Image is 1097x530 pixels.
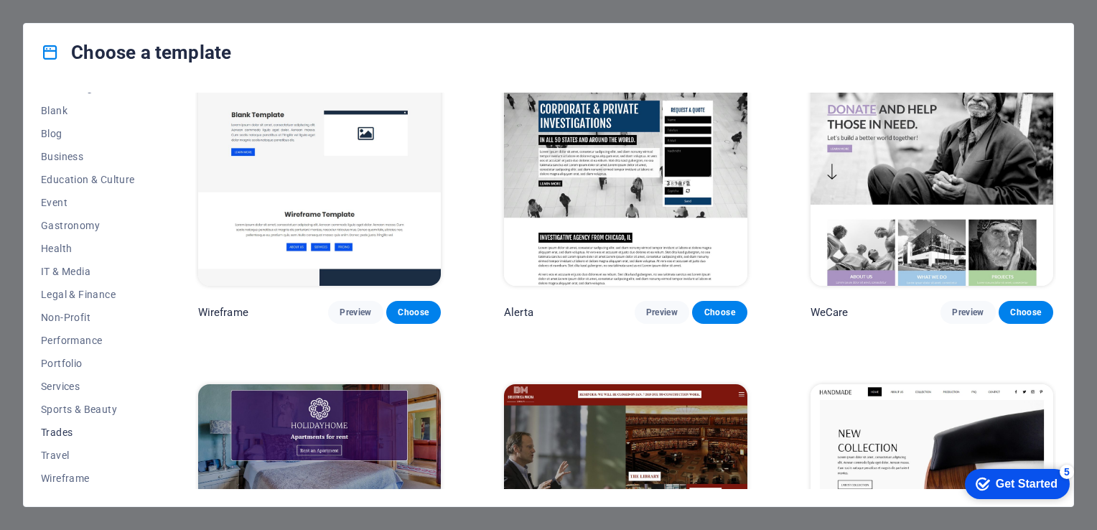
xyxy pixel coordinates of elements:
[328,301,383,324] button: Preview
[386,301,441,324] button: Choose
[41,335,135,346] span: Performance
[41,105,135,116] span: Blank
[41,444,135,467] button: Travel
[811,62,1053,286] img: WeCare
[811,305,849,320] p: WeCare
[41,260,135,283] button: IT & Media
[41,306,135,329] button: Non-Profit
[41,243,135,254] span: Health
[41,99,135,122] button: Blank
[692,301,747,324] button: Choose
[635,301,689,324] button: Preview
[41,467,135,490] button: Wireframe
[11,7,116,37] div: Get Started 5 items remaining, 0% complete
[41,329,135,352] button: Performance
[940,301,995,324] button: Preview
[41,191,135,214] button: Event
[41,145,135,168] button: Business
[41,214,135,237] button: Gastronomy
[41,174,135,185] span: Education & Culture
[504,62,747,286] img: Alerta
[41,312,135,323] span: Non-Profit
[952,307,984,318] span: Preview
[41,151,135,162] span: Business
[41,168,135,191] button: Education & Culture
[41,450,135,461] span: Travel
[704,307,735,318] span: Choose
[340,307,371,318] span: Preview
[41,375,135,398] button: Services
[198,62,441,286] img: Wireframe
[41,404,135,415] span: Sports & Beauty
[41,41,231,64] h4: Choose a template
[41,289,135,300] span: Legal & Finance
[41,352,135,375] button: Portfolio
[1010,307,1042,318] span: Choose
[41,197,135,208] span: Event
[504,305,533,320] p: Alerta
[41,381,135,392] span: Services
[41,122,135,145] button: Blog
[198,305,248,320] p: Wireframe
[41,427,135,438] span: Trades
[41,237,135,260] button: Health
[41,473,135,484] span: Wireframe
[999,301,1053,324] button: Choose
[41,398,135,421] button: Sports & Beauty
[646,307,678,318] span: Preview
[42,16,104,29] div: Get Started
[41,358,135,369] span: Portfolio
[41,266,135,277] span: IT & Media
[41,283,135,306] button: Legal & Finance
[41,220,135,231] span: Gastronomy
[398,307,429,318] span: Choose
[41,128,135,139] span: Blog
[41,421,135,444] button: Trades
[106,3,121,17] div: 5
